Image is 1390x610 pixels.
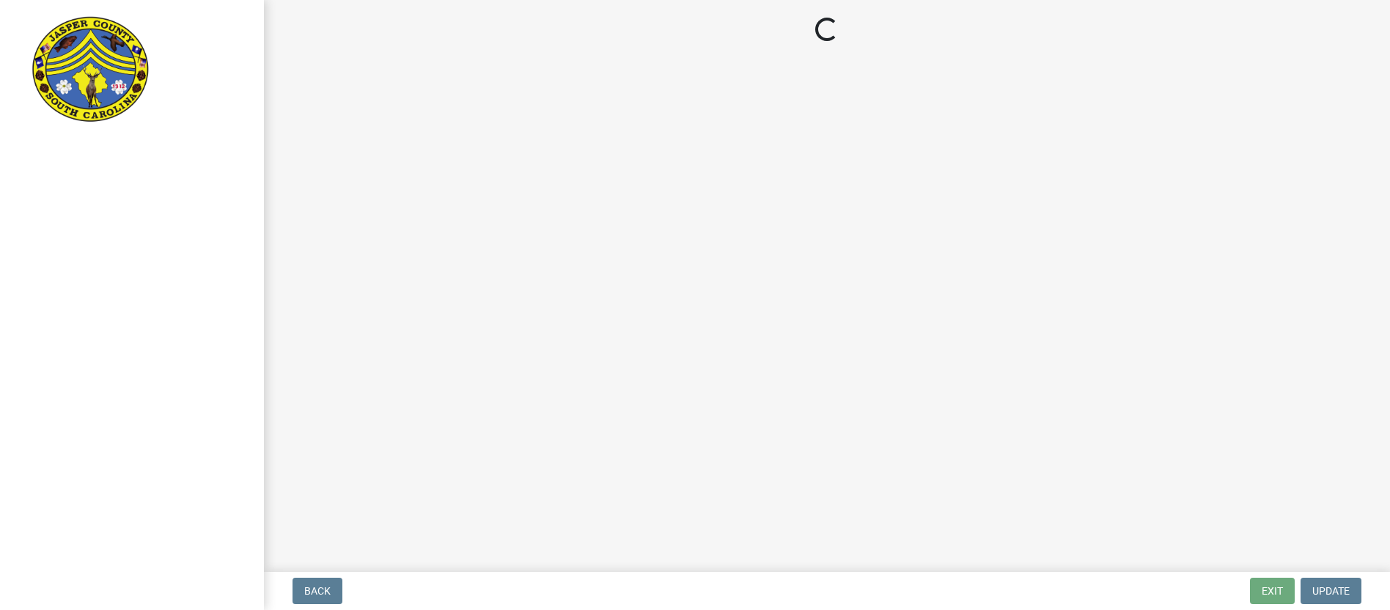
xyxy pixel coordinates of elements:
span: Update [1312,585,1350,597]
img: Jasper County, South Carolina [29,15,152,125]
button: Update [1301,578,1361,604]
button: Back [293,578,342,604]
button: Exit [1250,578,1295,604]
span: Back [304,585,331,597]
